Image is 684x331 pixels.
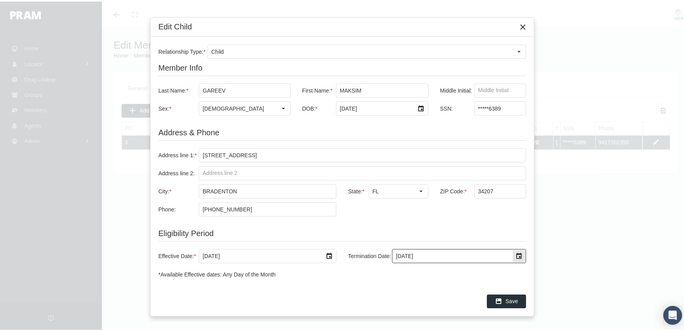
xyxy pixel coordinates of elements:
[158,151,195,157] span: Address line 1:
[158,187,169,193] span: City:
[440,187,465,193] span: ZIP Code:
[158,227,214,236] span: Eligibility Period
[302,104,316,110] span: DOB:
[158,104,169,110] span: Sex:
[158,20,192,31] div: Edit Child
[348,251,391,258] span: Termination Date:
[158,251,194,258] span: Effective Date:
[323,248,336,261] div: Select
[158,127,220,135] span: Address & Phone
[512,44,526,57] div: Select
[158,269,526,277] div: *Available Effective dates: Any Day of the Month
[440,104,453,110] span: SSN:
[158,62,202,71] span: Member Info
[440,86,472,92] span: Middle Initial:
[158,47,203,53] span: Relationship Type:
[415,100,428,114] div: Select
[512,248,526,261] div: Select
[277,100,290,114] div: Select
[663,304,682,323] div: Open Intercom Messenger
[516,18,530,33] div: Close
[158,86,187,92] span: Last Name:
[158,205,176,211] span: Phone:
[415,183,428,196] div: Select
[348,187,363,193] span: State:
[506,296,518,303] span: Save
[158,169,195,175] span: Address line 2:
[487,293,526,307] div: Save
[302,86,330,92] span: First Name:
